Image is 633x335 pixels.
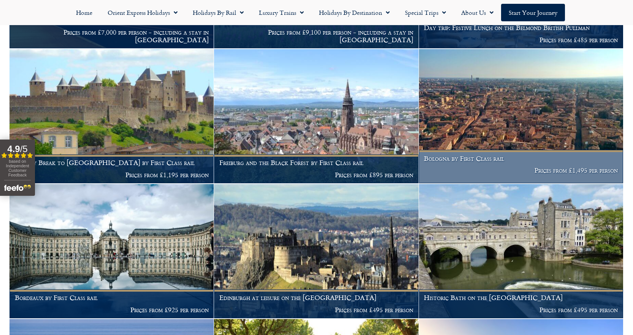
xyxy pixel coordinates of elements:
[419,184,623,319] a: Historic Bath on the [GEOGRAPHIC_DATA] Prices from £495 per person
[424,294,618,302] h1: Historic Bath on the [GEOGRAPHIC_DATA]
[424,24,618,32] h1: Day trip: Festive Lunch on the Belmond British Pullman
[15,294,209,302] h1: Bordeaux by First Class rail
[15,159,209,167] h1: Luxury Break to [GEOGRAPHIC_DATA] by First Class rail
[10,49,214,184] a: Luxury Break to [GEOGRAPHIC_DATA] by First Class rail Prices from £1,195 per person
[424,36,618,44] p: Prices from £485 per person
[100,4,185,21] a: Orient Express Holidays
[397,4,454,21] a: Special Trips
[251,4,311,21] a: Luxury Trains
[219,306,413,314] p: Prices from £495 per person
[219,159,413,167] h1: Freiburg and the Black Forest by First Class rail
[501,4,565,21] a: Start your Journey
[15,29,209,43] p: Prices from £7,000 per person - including a stay in [GEOGRAPHIC_DATA]
[214,49,419,184] a: Freiburg and the Black Forest by First Class rail Prices from £895 per person
[424,155,618,162] h1: Bologna by First Class rail
[424,306,618,314] p: Prices from £495 per person
[419,49,623,184] a: Bologna by First Class rail Prices from £1,495 per person
[68,4,100,21] a: Home
[185,4,251,21] a: Holidays by Rail
[454,4,501,21] a: About Us
[15,306,209,314] p: Prices from £925 per person
[10,184,214,319] a: Bordeaux by First Class rail Prices from £925 per person
[4,4,629,21] nav: Menu
[219,294,413,302] h1: Edinburgh at leisure on the [GEOGRAPHIC_DATA]
[15,171,209,179] p: Prices from £1,195 per person
[311,4,397,21] a: Holidays by Destination
[214,184,419,319] a: Edinburgh at leisure on the [GEOGRAPHIC_DATA] Prices from £495 per person
[424,167,618,174] p: Prices from £1,495 per person
[219,171,413,179] p: Prices from £895 per person
[219,29,413,43] p: Prices from £9,100 per person - including a stay in [GEOGRAPHIC_DATA]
